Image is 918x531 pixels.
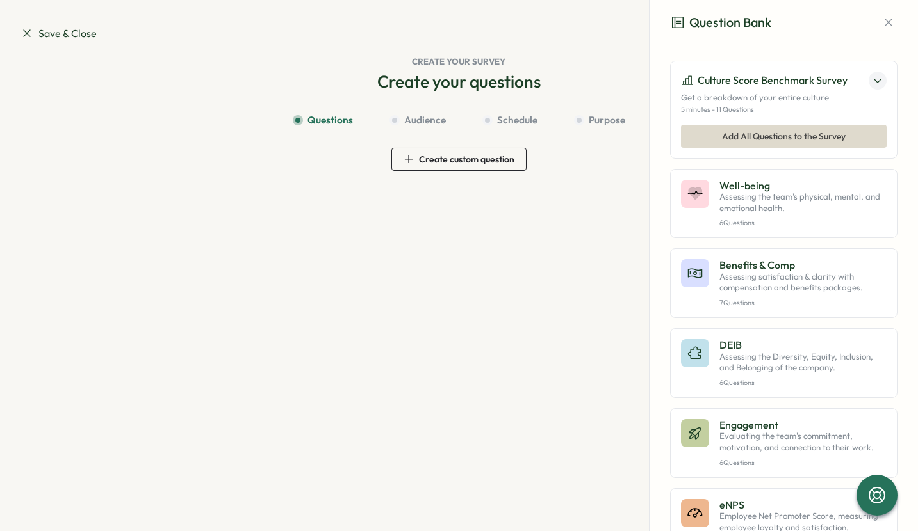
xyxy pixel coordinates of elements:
[482,113,569,127] button: Schedule
[589,113,626,127] span: Purpose
[308,113,354,127] span: Questions
[405,113,447,127] span: Audience
[719,180,887,191] p: Well-being
[719,219,887,227] p: 6 Questions
[670,248,898,318] button: Benefits & CompAssessing satisfaction & clarity with compensation and benefits packages.7Questions
[681,92,887,104] p: Get a breakdown of your entire culture
[719,299,887,307] p: 7 Questions
[719,271,887,294] p: Assessing satisfaction & clarity with compensation and benefits packages.
[377,70,541,93] h2: Create your questions
[719,351,887,374] p: Assessing the Diversity, Equity, Inclusion, and Belonging of the company.
[20,26,97,42] a: Save & Close
[293,113,384,127] button: Questions
[419,155,514,164] span: Create custom question
[670,13,771,33] h3: Question Bank
[719,259,887,271] p: Benefits & Comp
[681,106,887,114] p: 5 minutes - 11 Questions
[389,113,477,127] button: Audience
[391,148,527,171] button: Create custom question
[681,125,887,148] button: Add All Questions to the Survey
[722,125,846,147] span: Add All Questions to the Survey
[719,191,887,214] p: Assessing the team's physical, mental, and emotional health.
[719,459,887,467] p: 6 Questions
[719,431,887,453] p: Evaluating the team's commitment, motivation, and connection to their work.
[698,72,848,88] p: Culture Score Benchmark Survey
[719,419,887,431] p: Engagement
[719,499,887,511] p: eNPS
[670,408,898,478] button: EngagementEvaluating the team's commitment, motivation, and connection to their work.6Questions
[719,379,887,387] p: 6 Questions
[498,113,538,127] span: Schedule
[20,56,898,68] h1: Create your survey
[670,169,898,239] button: Well-beingAssessing the team's physical, mental, and emotional health.6Questions
[670,328,898,398] button: DEIBAssessing the Diversity, Equity, Inclusion, and Belonging of the company.6Questions
[719,339,887,351] p: DEIB
[574,113,626,127] button: Purpose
